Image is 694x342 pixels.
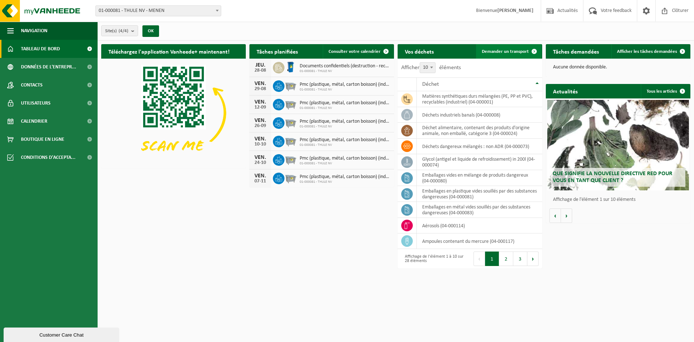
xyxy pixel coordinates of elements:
[253,173,267,179] div: VEN.
[611,44,690,59] a: Afficher les tâches demandées
[300,82,390,88] span: Pmc (plastique, métal, carton boisson) (industriel)
[101,25,138,36] button: Site(s)(4/4)
[253,155,267,160] div: VEN.
[300,106,390,110] span: 01-000081 - THULE NV
[253,136,267,142] div: VEN.
[300,100,390,106] span: Pmc (plastique, métal, carton boisson) (industriel)
[253,118,267,123] div: VEN.
[323,44,393,59] a: Consulter votre calendrier
[21,94,51,112] span: Utilisateurs
[300,161,390,166] span: 01-000081 - THULE NV
[417,139,542,154] td: déchets dangereux mélangés : non ADR (04-000073)
[249,44,305,58] h2: Tâches planifiées
[474,252,485,266] button: Previous
[284,135,297,147] img: WB-2500-GAL-GY-01
[300,137,390,143] span: Pmc (plastique, métal, carton boisson) (industriel)
[253,142,267,147] div: 10-10
[253,81,267,86] div: VEN.
[476,44,541,59] a: Demander un transport
[21,112,47,130] span: Calendrier
[329,49,381,54] span: Consulter votre calendrier
[641,84,690,98] a: Tous les articles
[253,62,267,68] div: JEU.
[417,218,542,233] td: aérosols (04-000114)
[253,105,267,110] div: 12-09
[4,326,121,342] iframe: chat widget
[284,98,297,110] img: WB-2500-GAL-GY-01
[284,116,297,128] img: WB-2500-GAL-GY-01
[417,233,542,249] td: ampoules contenant du mercure (04-000117)
[401,65,461,71] label: Afficher éléments
[253,86,267,92] div: 29-08
[617,49,677,54] span: Afficher les tâches demandées
[253,179,267,184] div: 07-11
[513,252,527,266] button: 3
[284,79,297,92] img: WB-2500-GAL-GY-01
[485,252,499,266] button: 1
[21,22,47,40] span: Navigation
[284,172,297,184] img: WB-2500-GAL-GY-01
[300,143,390,147] span: 01-000081 - THULE NV
[549,208,561,223] button: Vorige
[142,25,159,37] button: OK
[561,208,572,223] button: Volgende
[105,26,128,37] span: Site(s)
[553,197,687,202] p: Affichage de l'élément 1 sur 10 éléments
[482,49,529,54] span: Demander un transport
[546,44,606,58] h2: Tâches demandées
[300,174,390,180] span: Pmc (plastique, métal, carton boisson) (industriel)
[284,61,297,73] img: WB-0240-HPE-BE-09
[420,62,436,73] span: 10
[300,119,390,124] span: Pmc (plastique, métal, carton boisson) (industriel)
[300,180,390,184] span: 01-000081 - THULE NV
[300,88,390,92] span: 01-000081 - THULE NV
[420,63,435,73] span: 10
[553,171,672,183] span: Que signifie la nouvelle directive RED pour vous en tant que client ?
[401,251,466,267] div: Affichage de l'élément 1 à 10 sur 28 éléments
[417,154,542,170] td: glycol (antigel et liquide de refroidissement) in 200l (04-000074)
[398,44,441,58] h2: Vos déchets
[300,69,390,73] span: 01-000081 - THULE NV
[21,40,60,58] span: Tableau de bord
[253,123,267,128] div: 26-09
[95,5,221,16] span: 01-000081 - THULE NV - MENEN
[499,252,513,266] button: 2
[101,59,246,167] img: Download de VHEPlus App
[300,124,390,129] span: 01-000081 - THULE NV
[546,84,585,98] h2: Actualités
[21,58,76,76] span: Données de l'entrepr...
[21,130,64,148] span: Boutique en ligne
[417,202,542,218] td: emballages en métal vides souillés par des substances dangereuses (04-000083)
[422,81,439,87] span: Déchet
[553,65,683,70] p: Aucune donnée disponible.
[417,170,542,186] td: emballages vides en mélange de produits dangereux (04-000080)
[253,68,267,73] div: 28-08
[300,63,390,69] span: Documents confidentiels (destruction - recyclage)
[497,8,534,13] strong: [PERSON_NAME]
[101,44,237,58] h2: Téléchargez l'application Vanheede+ maintenant!
[527,252,539,266] button: Next
[21,76,43,94] span: Contacts
[547,100,689,190] a: Que signifie la nouvelle directive RED pour vous en tant que client ?
[417,107,542,123] td: déchets industriels banals (04-000008)
[417,186,542,202] td: emballages en plastique vides souillés par des substances dangereuses (04-000081)
[300,156,390,161] span: Pmc (plastique, métal, carton boisson) (industriel)
[253,160,267,165] div: 24-10
[417,91,542,107] td: matières synthétiques durs mélangées (PE, PP et PVC), recyclables (industriel) (04-000001)
[96,6,221,16] span: 01-000081 - THULE NV - MENEN
[284,153,297,165] img: WB-2500-GAL-GY-01
[21,148,76,166] span: Conditions d'accepta...
[119,29,128,33] count: (4/4)
[253,99,267,105] div: VEN.
[417,123,542,139] td: déchet alimentaire, contenant des produits d'origine animale, non emballé, catégorie 3 (04-000024)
